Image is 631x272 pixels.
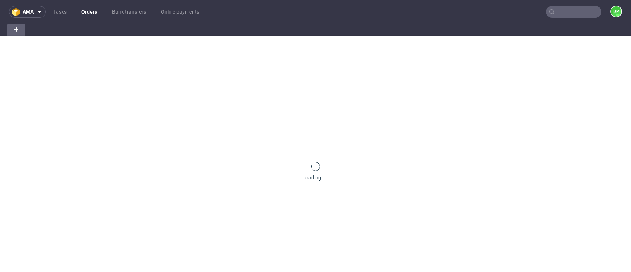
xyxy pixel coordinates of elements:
[12,8,23,16] img: logo
[611,6,621,17] figcaption: DP
[108,6,150,18] a: Bank transfers
[77,6,102,18] a: Orders
[23,9,34,14] span: ama
[156,6,204,18] a: Online payments
[9,6,46,18] button: ama
[49,6,71,18] a: Tasks
[304,174,327,181] div: loading ...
